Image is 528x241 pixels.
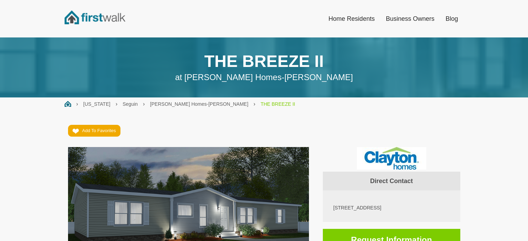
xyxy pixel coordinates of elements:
a: Business Owners [380,11,440,26]
h1: THE BREEZE II [65,51,464,71]
span: Add To Favorites [82,128,116,133]
a: Add To Favorites [68,125,120,137]
div: [STREET_ADDRESS] [333,204,450,212]
img: 19741-MED.jpg [357,147,426,170]
a: Blog [440,11,463,26]
h4: Direct Contact [323,172,460,190]
a: Seguin [123,101,138,107]
a: [US_STATE] [83,101,110,107]
a: THE BREEZE II [261,101,295,107]
a: [PERSON_NAME] Homes-[PERSON_NAME] [150,101,248,107]
img: FirstWalk [65,10,125,24]
span: at [PERSON_NAME] Homes-[PERSON_NAME] [175,72,353,82]
a: Home Residents [323,11,380,26]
